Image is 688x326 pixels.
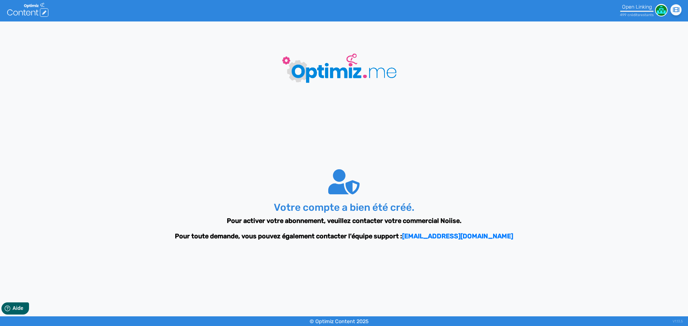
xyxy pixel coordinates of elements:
h3: Votre compte a bien été créé. [134,201,554,214]
p: Pour activer votre abonnement, veuillez contacter votre commercial Noiise. [134,216,554,226]
small: © Optimiz Content 2025 [310,318,369,325]
p: Pour toute demande, vous pouvez également contacter l'équipe support : [134,232,554,241]
img: loader-big-blue.gif [263,39,425,99]
span: s [652,13,654,17]
span: s [637,13,639,17]
img: 4d5369240200d52e8cff922b1c770944 [655,4,668,16]
div: Open Linking [620,4,654,10]
div: V1.13.5 [673,316,683,326]
a: [EMAIL_ADDRESS][DOMAIN_NAME] [402,232,513,240]
small: 499 crédit restant [620,13,654,17]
